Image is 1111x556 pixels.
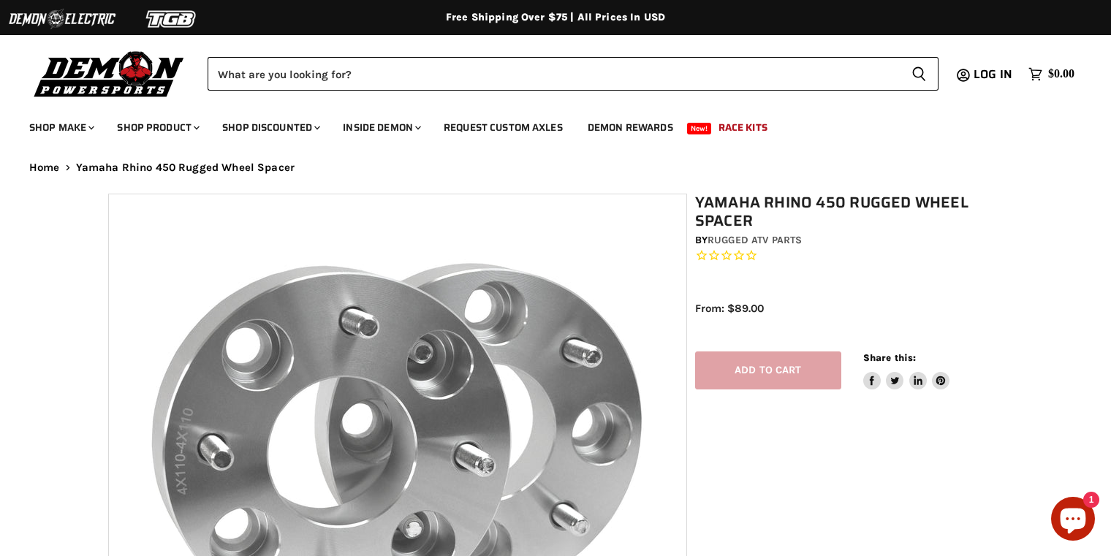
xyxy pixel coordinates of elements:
aside: Share this: [863,351,950,390]
a: Race Kits [708,113,778,142]
a: $0.00 [1021,64,1082,85]
a: Inside Demon [332,113,430,142]
button: Search [900,57,939,91]
span: New! [687,123,712,134]
a: Demon Rewards [577,113,684,142]
span: Yamaha Rhino 450 Rugged Wheel Spacer [76,161,295,174]
h1: Yamaha Rhino 450 Rugged Wheel Spacer [695,194,1011,230]
a: Home [29,161,60,174]
span: Share this: [863,352,916,363]
form: Product [208,57,939,91]
div: by [695,232,1011,248]
img: Demon Electric Logo 2 [7,5,117,33]
img: TGB Logo 2 [117,5,227,33]
input: Search [208,57,900,91]
span: From: $89.00 [695,302,764,315]
a: Shop Discounted [211,113,329,142]
a: Shop Make [18,113,103,142]
a: Shop Product [106,113,208,142]
ul: Main menu [18,107,1071,142]
span: $0.00 [1048,67,1074,81]
a: Request Custom Axles [433,113,574,142]
a: Rugged ATV Parts [708,234,802,246]
img: Demon Powersports [29,47,189,99]
span: Rated 0.0 out of 5 stars 0 reviews [695,248,1011,264]
span: Log in [974,65,1012,83]
a: Log in [967,68,1021,81]
inbox-online-store-chat: Shopify online store chat [1047,497,1099,544]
